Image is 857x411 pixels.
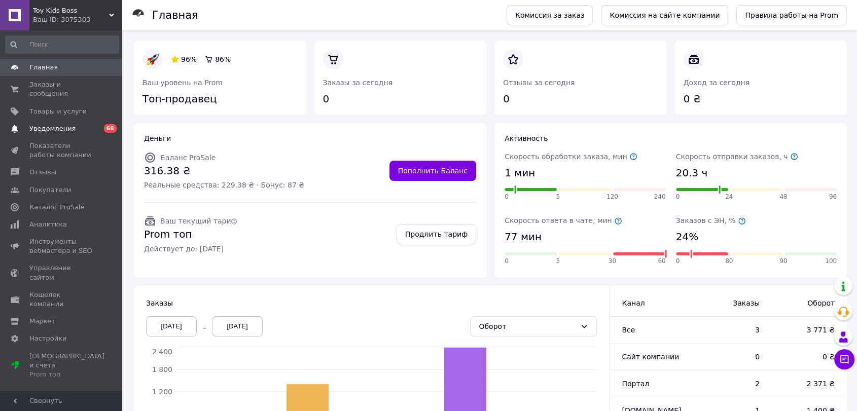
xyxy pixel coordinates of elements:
span: Управление сайтом [29,264,94,282]
span: 2 [701,379,760,389]
span: 60 [658,257,665,266]
span: 0 ₴ [780,352,835,362]
span: Заказы [146,299,173,307]
span: Уведомления [29,124,76,133]
span: Скорость обработки заказа, мин [505,153,637,161]
span: Все [622,326,635,334]
span: Toy Kids Boss [33,6,109,15]
tspan: 1 200 [152,388,172,396]
a: Правила работы на Prom [736,5,847,25]
span: Деньги [144,134,171,142]
span: 5 [556,193,560,201]
span: 120 [606,193,618,201]
span: 77 мин [505,230,542,244]
span: 30 [609,257,616,266]
span: Реальные средства: 229.38 ₴ · Бонус: 87 ₴ [144,180,304,190]
span: Аналитика [29,220,67,229]
span: 24% [676,230,698,244]
span: Оборот [780,298,835,308]
span: 3 771 ₴ [780,325,835,335]
tspan: 1 800 [152,365,172,373]
span: Заказы и сообщения [29,80,94,98]
span: Сайт компании [622,353,679,361]
span: Заказы [701,298,760,308]
span: Главная [29,63,58,72]
span: 2 371 ₴ [780,379,835,389]
span: 90 [779,257,787,266]
div: [DATE] [146,316,197,337]
span: 68 [104,124,117,133]
span: Канал [622,299,645,307]
span: [DEMOGRAPHIC_DATA] и счета [29,352,104,380]
span: 3 [701,325,760,335]
span: Баланс ProSale [160,154,216,162]
span: 0 [676,193,680,201]
span: Настройки [29,334,66,343]
a: Продлить тариф [397,224,476,244]
span: 24 [725,193,733,201]
span: Портал [622,380,649,388]
span: Кошелек компании [29,290,94,309]
span: 0 [701,352,760,362]
span: Инструменты вебмастера и SEO [29,237,94,255]
div: Prom топ [29,370,104,379]
span: 0 [676,257,680,266]
span: 96 [829,193,837,201]
button: Чат с покупателем [834,349,854,369]
span: 48 [779,193,787,201]
span: Заказов с ЭН, % [676,216,746,225]
span: Prom топ [144,227,237,242]
span: 20.3 ч [676,166,708,180]
a: Пополнить Баланс [389,161,476,181]
span: 0 [505,193,509,201]
div: Ваш ID: 3075303 [33,15,122,24]
span: 86% [215,55,231,63]
input: Поиск [5,35,119,54]
span: Скорость ответа в чате, мин [505,216,622,225]
a: Комиссия на сайте компании [601,5,728,25]
span: 316.38 ₴ [144,164,304,178]
span: 100 [825,257,837,266]
span: Показатели работы компании [29,141,94,160]
span: Действует до: [DATE] [144,244,237,254]
a: Комиссия за заказ [507,5,593,25]
tspan: 2 400 [152,348,172,356]
span: Активность [505,134,548,142]
span: 80 [725,257,733,266]
span: 5 [556,257,560,266]
span: Ваш текущий тариф [160,217,237,225]
span: Отзывы [29,168,56,177]
h1: Главная [152,9,198,21]
span: 1 мин [505,166,535,180]
div: [DATE] [212,316,263,337]
span: Товары и услуги [29,107,87,116]
span: 96% [181,55,197,63]
span: Каталог ProSale [29,203,84,212]
span: Покупатели [29,185,71,195]
span: 0 [505,257,509,266]
div: Оборот [479,321,576,332]
span: 240 [654,193,666,201]
span: Скорость отправки заказов, ч [676,153,798,161]
span: Маркет [29,317,55,326]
